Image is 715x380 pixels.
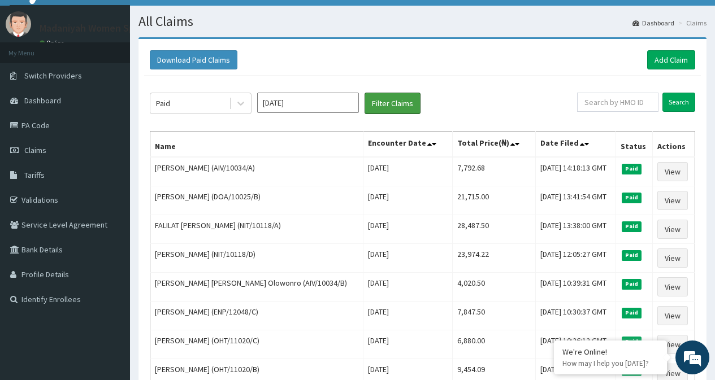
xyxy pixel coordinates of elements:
td: 7,847.50 [453,302,536,330]
th: Status [616,132,652,158]
a: Dashboard [632,18,674,28]
td: 23,974.22 [453,244,536,273]
td: [DATE] [363,186,452,215]
img: User Image [6,11,31,37]
a: View [657,306,688,325]
button: Filter Claims [365,93,421,114]
td: [DATE] [363,157,452,186]
span: Paid [622,279,642,289]
th: Total Price(₦) [453,132,536,158]
th: Encounter Date [363,132,452,158]
td: [PERSON_NAME] (ENP/12048/C) [150,302,363,330]
span: Paid [622,337,642,347]
span: Paid [622,250,642,260]
a: View [657,162,688,181]
td: FALILAT [PERSON_NAME] (NIT/10118/A) [150,215,363,244]
h1: All Claims [138,14,707,29]
td: [DATE] [363,302,452,330]
td: [DATE] 13:41:54 GMT [536,186,616,215]
td: 28,487.50 [453,215,536,244]
span: Paid [622,221,642,232]
input: Search [662,93,695,112]
td: 6,880.00 [453,330,536,359]
img: d_794563401_company_1708531726252_794563401 [21,56,46,85]
a: View [657,191,688,210]
li: Claims [675,18,707,28]
span: We're online! [66,116,156,230]
td: [DATE] 10:39:31 GMT [536,273,616,302]
p: Madaniyah Women Specialist Hospital [40,23,206,33]
textarea: Type your message and hit 'Enter' [6,257,215,296]
td: 4,020.50 [453,273,536,302]
p: How may I help you today? [562,359,658,368]
td: [PERSON_NAME] (NIT/10118/D) [150,244,363,273]
a: View [657,220,688,239]
a: Add Claim [647,50,695,69]
td: [PERSON_NAME] (AIV/10034/A) [150,157,363,186]
td: [DATE] [363,215,452,244]
a: View [657,248,688,268]
div: Minimize live chat window [185,6,213,33]
td: [DATE] [363,330,452,359]
div: We're Online! [562,347,658,357]
a: View [657,277,688,296]
th: Date Filed [536,132,616,158]
td: [PERSON_NAME] (DOA/10025/B) [150,186,363,215]
td: [DATE] [363,244,452,273]
td: [DATE] [363,273,452,302]
span: Dashboard [24,95,61,106]
span: Tariffs [24,170,45,180]
span: Paid [622,164,642,174]
span: Paid [622,308,642,318]
td: [DATE] 10:26:12 GMT [536,330,616,359]
span: Claims [24,145,46,155]
a: View [657,335,688,354]
div: Paid [156,98,170,109]
td: [DATE] 10:30:37 GMT [536,302,616,330]
input: Select Month and Year [257,93,359,113]
td: [PERSON_NAME] (OHT/11020/C) [150,330,363,359]
td: 7,792.68 [453,157,536,186]
th: Actions [653,132,695,158]
td: 21,715.00 [453,186,536,215]
td: [PERSON_NAME] [PERSON_NAME] Olowonro (AIV/10034/B) [150,273,363,302]
td: [DATE] 12:05:27 GMT [536,244,616,273]
button: Download Paid Claims [150,50,237,69]
div: Chat with us now [59,63,190,78]
span: Switch Providers [24,71,82,81]
a: Online [40,39,67,47]
input: Search by HMO ID [577,93,658,112]
span: Paid [622,193,642,203]
th: Name [150,132,363,158]
td: [DATE] 14:18:13 GMT [536,157,616,186]
td: [DATE] 13:38:00 GMT [536,215,616,244]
